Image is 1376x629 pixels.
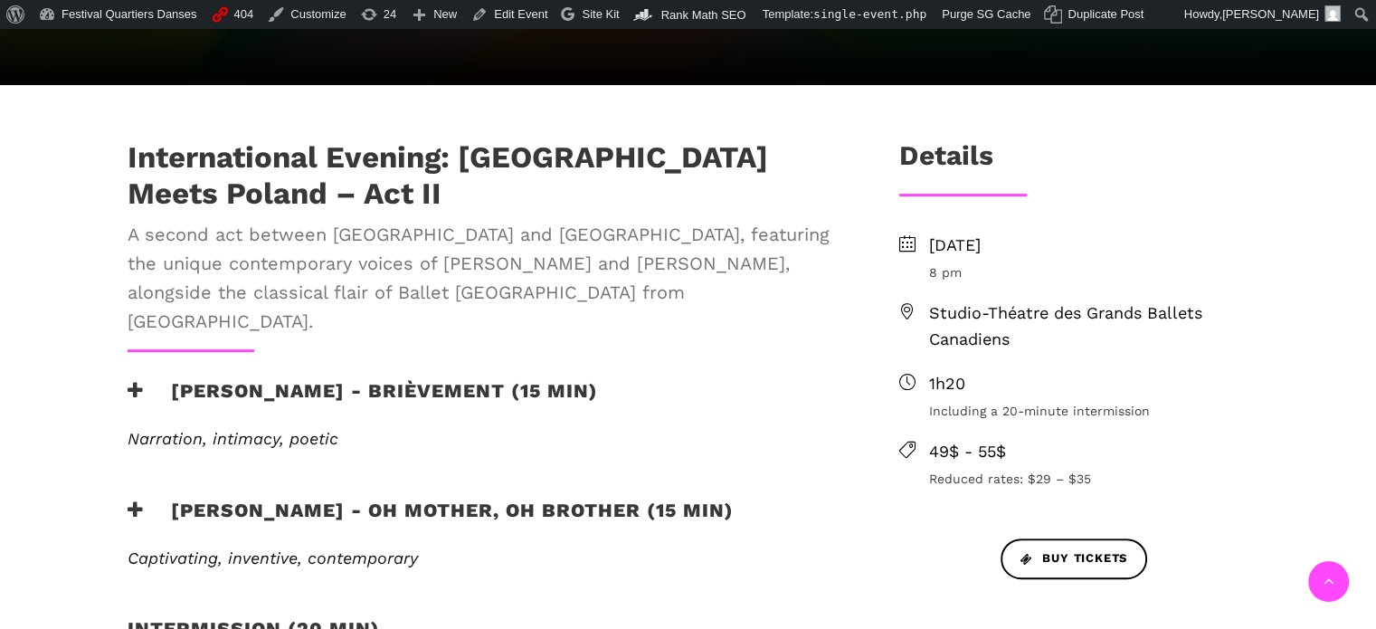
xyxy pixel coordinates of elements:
[128,429,338,448] span: Narration, intimacy, poetic
[929,262,1249,282] span: 8 pm
[899,139,993,185] h3: Details
[128,499,734,544] h3: [PERSON_NAME] - Oh mother, oh brother (15 min)
[1020,549,1127,568] span: Buy tickets
[1001,538,1147,579] a: Buy tickets
[929,469,1249,489] span: Reduced rates: $29 – $35
[929,233,1249,259] span: [DATE]
[128,379,598,424] h3: [PERSON_NAME] - Brièvement (15 min)
[128,139,840,211] h1: International Evening: [GEOGRAPHIC_DATA] Meets Poland – Act II
[929,300,1249,353] span: Studio-Théatre des Grands Ballets Canadiens
[1222,7,1319,21] span: [PERSON_NAME]
[929,371,1249,397] span: 1h20
[929,401,1249,421] span: Including a 20-minute intermission
[661,8,746,22] span: Rank Math SEO
[128,220,840,336] span: A second act between [GEOGRAPHIC_DATA] and [GEOGRAPHIC_DATA], featuring the unique contemporary v...
[929,439,1249,465] span: 49$ - 55$
[128,548,418,567] i: Captivating, inventive, contemporary
[813,7,926,21] span: single-event.php
[582,7,619,21] span: Site Kit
